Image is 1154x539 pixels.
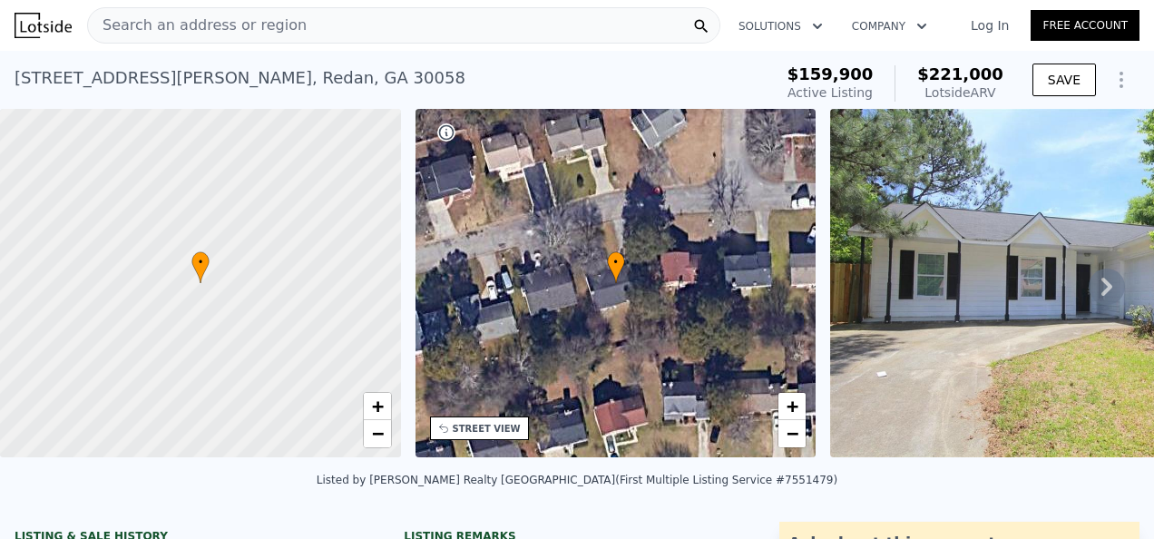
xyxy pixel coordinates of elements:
span: − [787,422,798,445]
img: Lotside [15,13,72,38]
button: Company [837,10,942,43]
a: Free Account [1031,10,1139,41]
span: • [607,254,625,270]
span: Search an address or region [88,15,307,36]
div: [STREET_ADDRESS][PERSON_NAME] , Redan , GA 30058 [15,65,465,91]
button: Solutions [724,10,837,43]
div: • [191,251,210,283]
a: Log In [949,16,1031,34]
a: Zoom out [778,420,806,447]
span: + [371,395,383,417]
div: Lotside ARV [917,83,1003,102]
a: Zoom out [364,420,391,447]
a: Zoom in [364,393,391,420]
span: + [787,395,798,417]
a: Zoom in [778,393,806,420]
span: $159,900 [787,64,874,83]
span: • [191,254,210,270]
button: SAVE [1032,64,1096,96]
span: − [371,422,383,445]
span: Active Listing [787,85,873,100]
div: Listed by [PERSON_NAME] Realty [GEOGRAPHIC_DATA] (First Multiple Listing Service #7551479) [317,474,837,486]
button: Show Options [1103,62,1139,98]
div: • [607,251,625,283]
span: $221,000 [917,64,1003,83]
div: STREET VIEW [453,422,521,436]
